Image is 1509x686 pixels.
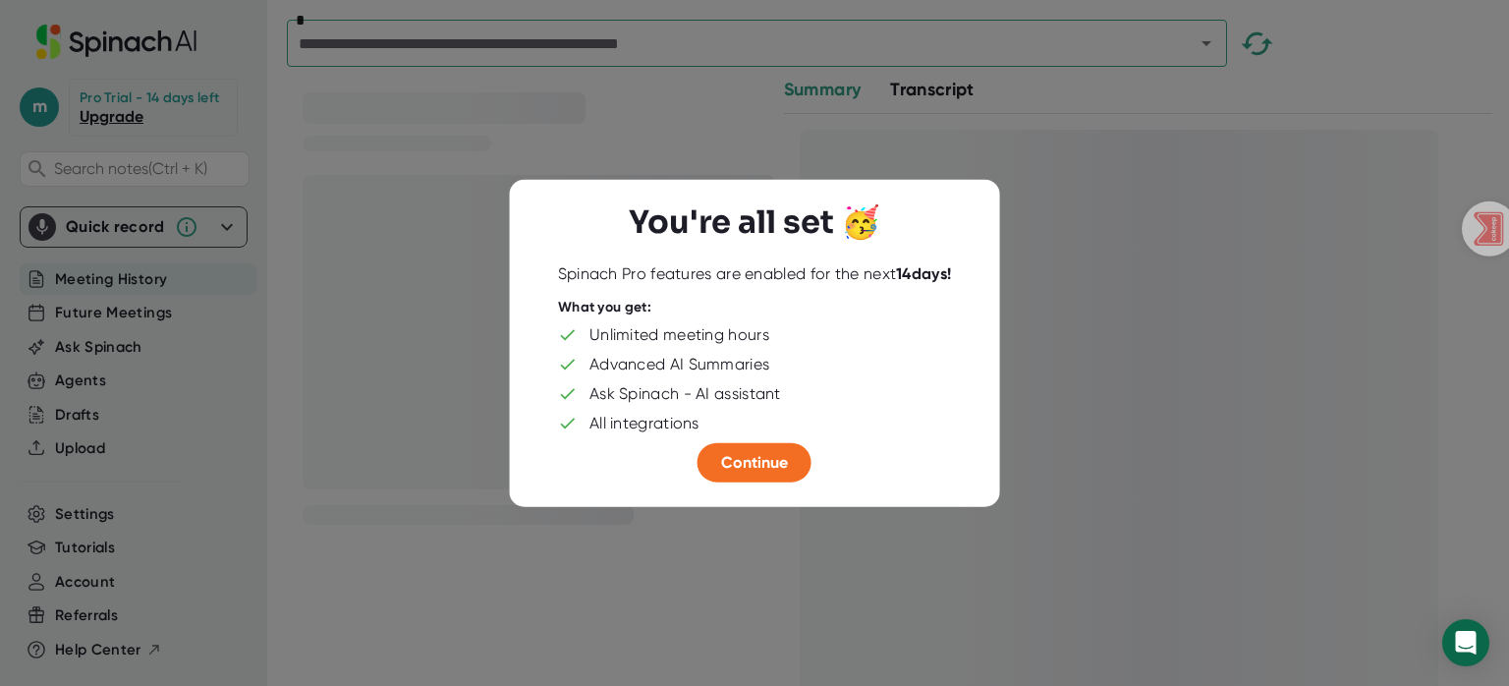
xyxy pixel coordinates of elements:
[558,263,952,283] div: Spinach Pro features are enabled for the next
[589,384,781,404] div: Ask Spinach - AI assistant
[1442,619,1489,666] div: Open Intercom Messenger
[589,414,699,433] div: All integrations
[721,453,788,472] span: Continue
[589,325,769,345] div: Unlimited meeting hours
[629,203,880,241] h3: You're all set 🥳
[698,443,811,483] button: Continue
[589,355,769,374] div: Advanced AI Summaries
[558,298,651,315] div: What you get:
[896,263,951,282] b: 14 days!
